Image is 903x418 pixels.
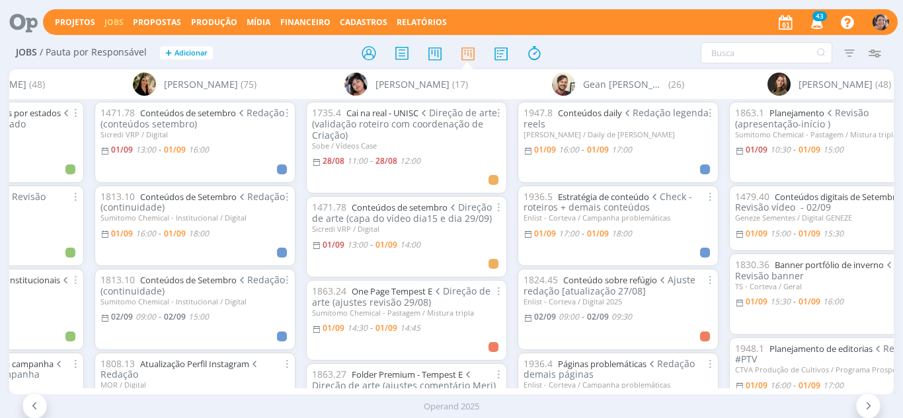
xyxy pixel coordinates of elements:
[524,106,709,130] span: Redação legenda reels
[164,311,186,322] : 02/09
[375,239,397,250] : 01/09
[735,106,764,119] span: 1863.1
[770,380,791,391] : 16:00
[40,47,147,58] span: / Pauta por Responsável
[346,107,418,119] a: Cai na real - UNISC
[559,144,579,155] : 16:00
[136,228,156,239] : 16:00
[587,311,609,322] : 02/09
[140,358,249,370] a: Atualização Perfil Instagram
[187,17,241,28] button: Produção
[400,322,420,333] : 14:45
[370,157,373,165] : -
[312,201,492,225] span: Direção de arte (capa do vídeo dia15 e dia 29/09)
[767,73,791,96] img: J
[188,311,209,322] : 15:00
[100,130,290,139] div: Sicredi VRP / Digital
[312,368,496,392] span: Direção de arte (ajustes comentário Meri)
[352,201,448,213] a: Conteúdos de setembro
[803,11,830,34] button: 43
[136,311,156,322] : 09:00
[611,228,632,239] : 18:00
[611,311,632,322] : 09:30
[344,73,368,96] img: E
[746,144,767,155] : 01/09
[524,357,695,381] span: Redação demais páginas
[175,49,208,57] span: Adicionar
[823,144,844,155] : 15:00
[100,357,260,381] span: Redação
[769,343,873,355] a: Planejamento de editorias
[452,77,468,91] span: (17)
[347,239,368,250] : 13:00
[100,273,286,297] span: Redação (continuidade)
[582,146,584,154] : -
[559,311,579,322] : 09:00
[100,297,290,306] div: Sumitomo Chemical - Institucional / Digital
[799,77,873,91] span: [PERSON_NAME]
[668,77,684,91] span: (26)
[873,14,889,30] img: A
[100,17,128,28] button: Jobs
[188,228,209,239] : 18:00
[524,213,713,222] div: Enlist - Corteva / Campanha problemáticas
[100,273,135,286] span: 1813.10
[735,190,769,203] span: 1479.40
[375,77,450,91] span: [PERSON_NAME]
[100,357,135,370] span: 1808.13
[312,285,491,308] span: Direção de arte (ajustes revisão 29/08)
[29,77,45,91] span: (48)
[823,228,844,239] : 15:30
[100,380,290,389] div: MOR / Digital
[558,358,647,370] a: Páginas problemáticas
[111,144,133,155] : 01/09
[746,296,767,307] : 01/09
[583,77,666,91] span: Gean [PERSON_NAME]
[611,144,632,155] : 17:00
[534,311,556,322] : 02/09
[400,155,420,166] : 12:00
[587,144,609,155] : 01/09
[100,106,135,119] span: 1471.78
[534,228,556,239] : 01/09
[247,17,270,28] a: Mídia
[312,141,501,150] div: Sobe / Vídeos Case
[111,311,133,322] : 02/09
[775,191,901,203] a: Conteúdos digitais de Setembro
[370,241,373,249] : -
[159,146,161,154] : -
[133,17,181,28] span: Propostas
[558,191,649,203] a: Estratégia de conteúdo
[524,273,696,297] span: Ajuste redação [atualização 27/08]
[323,322,344,333] : 01/09
[582,313,584,321] : -
[370,324,373,332] : -
[164,77,238,91] span: [PERSON_NAME]
[100,106,285,130] span: Redação (conteúdos setembro)
[16,47,37,58] span: Jobs
[312,201,346,213] span: 1471.78
[770,296,791,307] : 15:30
[799,228,820,239] : 01/09
[775,259,884,271] a: Banner portfólio de inverno
[799,144,820,155] : 01/09
[587,228,609,239] : 01/09
[243,17,274,28] button: Mídia
[823,296,844,307] : 16:00
[312,285,346,297] span: 1863.24
[559,228,579,239] : 17:00
[823,380,844,391] : 17:00
[793,230,796,238] : -
[524,357,553,370] span: 1936.4
[393,17,451,28] button: Relatórios
[524,190,693,214] span: Check - roteiros + demais conteúdos
[793,298,796,306] : -
[735,258,769,271] span: 1830.36
[136,144,156,155] : 13:00
[55,17,95,28] a: Projetos
[340,17,387,28] span: Cadastros
[140,191,237,203] a: Conteúdos de Setembro
[534,144,556,155] : 01/09
[165,46,172,60] span: +
[400,239,420,250] : 14:00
